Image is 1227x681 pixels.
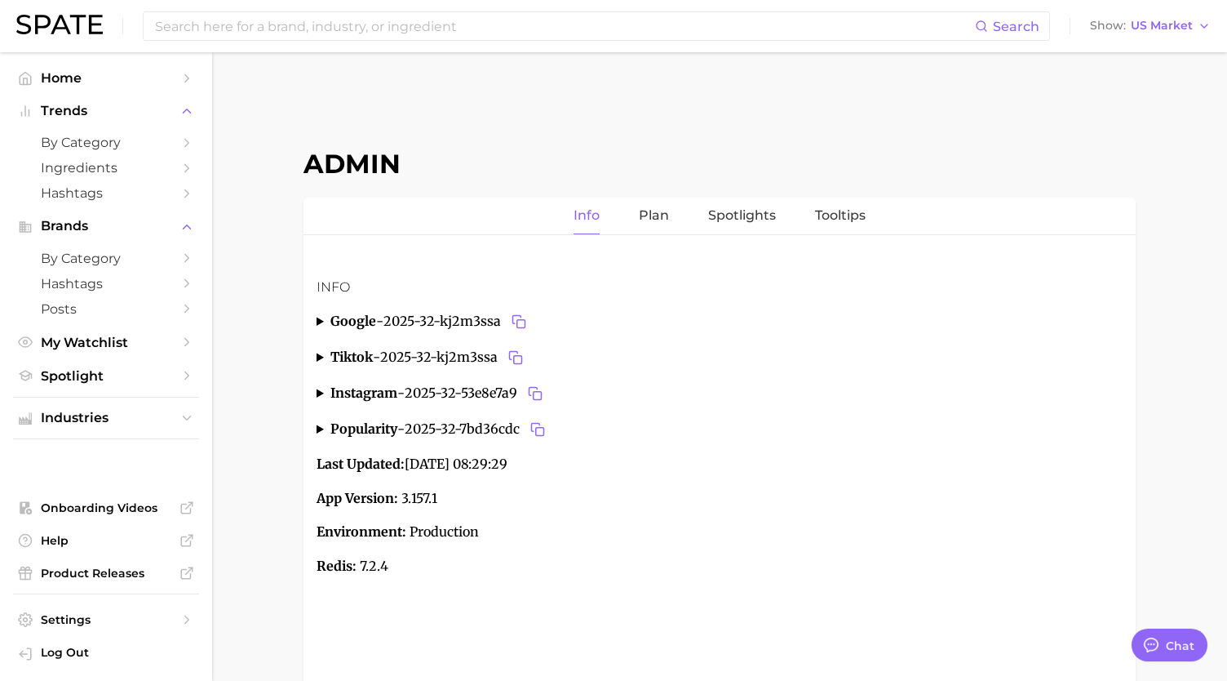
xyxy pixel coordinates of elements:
[504,346,527,369] button: Copy 2025-32-kj2m3ssa to clipboard
[330,385,397,401] strong: instagram
[13,561,199,585] a: Product Releases
[13,65,199,91] a: Home
[993,19,1039,34] span: Search
[41,219,171,234] span: Brands
[13,130,199,155] a: by Category
[41,368,171,384] span: Spotlight
[41,411,171,425] span: Industries
[330,421,397,437] strong: popularity
[815,198,866,234] a: Tooltips
[13,271,199,296] a: Hashtags
[708,198,776,234] a: Spotlights
[376,313,383,329] span: -
[1090,21,1126,30] span: Show
[41,612,171,627] span: Settings
[41,135,171,150] span: by Category
[317,490,398,506] strong: App Version:
[13,214,199,238] button: Brands
[41,335,171,350] span: My Watchlist
[41,160,171,176] span: Ingredients
[639,198,669,234] a: Plan
[1086,16,1215,37] button: ShowUS Market
[574,198,600,234] a: Info
[13,406,199,430] button: Industries
[317,558,357,574] strong: Redis:
[317,278,1123,297] h3: Info
[317,382,1123,405] summary: instagram-2025-32-53e8e7a9Copy 2025-32-53e8e7a9 to clipboard
[41,276,171,292] span: Hashtags
[317,454,1123,475] p: [DATE] 08:29:29
[317,418,1123,441] summary: popularity-2025-32-7bd36cdcCopy 2025-32-7bd36cdc to clipboard
[13,296,199,322] a: Posts
[397,385,405,401] span: -
[405,418,549,441] span: 2025-32-7bd36cdc
[317,346,1123,369] summary: tiktok-2025-32-kj2m3ssaCopy 2025-32-kj2m3ssa to clipboard
[13,608,199,632] a: Settings
[13,180,199,206] a: Hashtags
[317,556,1123,577] p: 7.2.4
[41,185,171,201] span: Hashtags
[303,148,1136,180] h1: Admin
[397,421,405,437] span: -
[405,382,547,405] span: 2025-32-53e8e7a9
[13,246,199,271] a: by Category
[41,645,186,660] span: Log Out
[13,528,199,553] a: Help
[380,346,527,369] span: 2025-32-kj2m3ssa
[13,330,199,355] a: My Watchlist
[383,310,530,333] span: 2025-32-kj2m3ssa
[41,501,171,515] span: Onboarding Videos
[13,155,199,180] a: Ingredients
[317,456,405,472] strong: Last Updated:
[317,523,406,540] strong: Environment:
[317,488,1123,510] p: 3.157.1
[13,496,199,520] a: Onboarding Videos
[1131,21,1193,30] span: US Market
[13,99,199,123] button: Trends
[41,533,171,548] span: Help
[317,310,1123,333] summary: google-2025-32-kj2m3ssaCopy 2025-32-kj2m3ssa to clipboard
[41,251,171,266] span: by Category
[373,349,380,365] span: -
[524,382,547,405] button: Copy 2025-32-53e8e7a9 to clipboard
[330,349,373,365] strong: tiktok
[526,418,549,441] button: Copy 2025-32-7bd36cdc to clipboard
[41,104,171,118] span: Trends
[330,313,376,329] strong: google
[41,70,171,86] span: Home
[16,15,103,34] img: SPATE
[41,566,171,581] span: Product Releases
[317,522,1123,543] p: Production
[13,363,199,389] a: Spotlight
[507,310,530,333] button: Copy 2025-32-kj2m3ssa to clipboard
[13,640,199,668] a: Log out. Currently logged in with e-mail marwat@spate.nyc.
[41,301,171,317] span: Posts
[153,12,975,40] input: Search here for a brand, industry, or ingredient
